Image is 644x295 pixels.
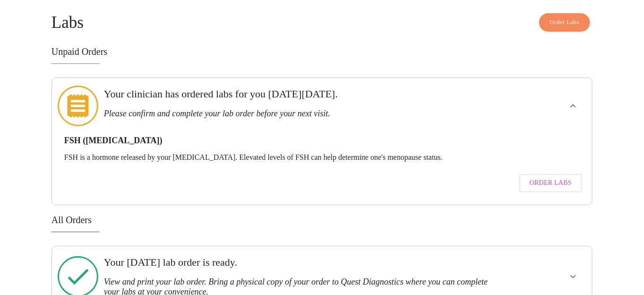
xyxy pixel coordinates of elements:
span: Order Labs [550,17,580,28]
button: show more [562,265,584,288]
h4: Labs [52,13,592,32]
h3: Unpaid Orders [52,46,592,57]
a: Order Labs [517,169,584,197]
h3: FSH ([MEDICAL_DATA]) [64,136,580,146]
span: Order Labs [530,177,572,189]
button: Order Labs [539,13,591,32]
h3: All Orders [52,215,592,226]
h3: Please confirm and complete your lab order before your next visit. [104,109,488,119]
button: show more [562,95,584,117]
h3: Your [DATE] lab order is ready. [104,256,488,269]
button: Order Labs [519,174,582,192]
h3: Your clinician has ordered labs for you [DATE][DATE]. [104,88,488,100]
p: FSH is a hormone released by your [MEDICAL_DATA]. Elevated levels of FSH can help determine one's... [64,153,580,162]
